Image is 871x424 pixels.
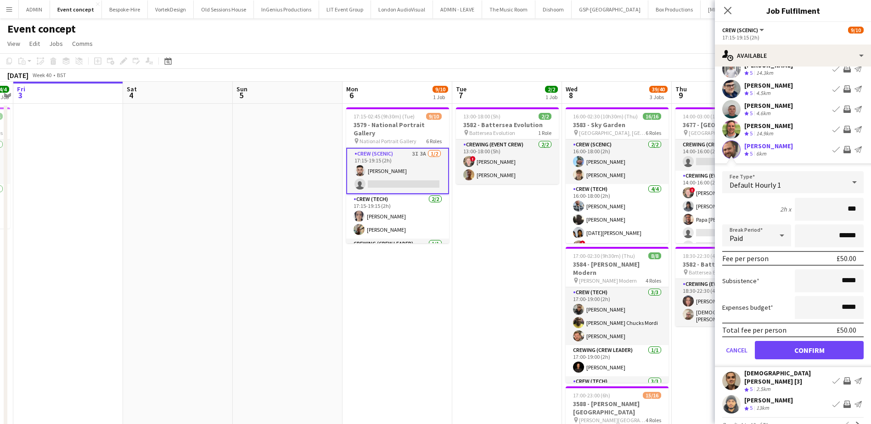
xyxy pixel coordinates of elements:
span: 18:30-22:30 (4h) [683,252,720,259]
span: 4 Roles [646,417,661,424]
span: Fri [17,85,25,93]
app-card-role: Crew (Tech)2/217:15-19:15 (2h)[PERSON_NAME][PERSON_NAME] [346,194,449,239]
h3: 3588 - [PERSON_NAME][GEOGRAPHIC_DATA] [566,400,669,416]
div: BST [57,72,66,78]
span: Thu [675,85,687,93]
app-card-role: Crewing (Event Crew)2/213:00-18:00 (5h)![PERSON_NAME][PERSON_NAME] [456,139,559,184]
div: [PERSON_NAME] [744,142,793,150]
span: 15/16 [643,392,661,399]
span: 5 [750,385,753,392]
span: 16/16 [643,113,661,120]
span: Comms [72,39,93,48]
button: InGenius Productions [254,0,319,18]
app-job-card: 17:15-02:45 (9h30m) (Tue)9/103579 - National Portrait Gallery National Portrait Gallery6 RolesCre... [346,107,449,243]
a: View [4,38,24,50]
span: 5 [750,150,753,157]
span: 1 Role [538,129,551,136]
span: ! [690,187,695,193]
span: 17:00-23:00 (6h) [573,392,610,399]
span: 2/2 [545,86,558,93]
h3: Job Fulfilment [715,5,871,17]
app-job-card: 13:00-18:00 (5h)2/23582 - Battersea Evolution Battersea Evolution1 RoleCrewing (Event Crew)2/213:... [456,107,559,184]
span: 7 [455,90,466,100]
span: 8 [564,90,578,100]
app-job-card: 18:30-22:30 (4h)2/23582 - Battersea Evolution Battersea Evolution1 RoleCrewing (Event Crew)2/218:... [675,247,778,326]
span: 6 Roles [646,129,661,136]
span: 9/10 [433,86,448,93]
span: 5 [750,89,753,96]
button: Old Sessions House [194,0,254,18]
span: Sun [236,85,247,93]
span: 9/10 [426,113,442,120]
app-card-role: Crew (Tech)3/317:00-19:00 (2h)[PERSON_NAME][PERSON_NAME] Chucks Mordi[PERSON_NAME] [566,287,669,345]
span: 6 [345,90,358,100]
div: [PERSON_NAME] [744,396,793,404]
label: Subsistence [722,277,759,285]
span: 14:00-03:00 (13h) (Fri) [683,113,733,120]
button: Crew (Scenic) [722,27,765,33]
div: 14.9km [754,130,775,138]
app-job-card: 16:00-02:30 (10h30m) (Thu)16/163583 - Sky Garden [GEOGRAPHIC_DATA], [GEOGRAPHIC_DATA], [GEOGRAPHI... [566,107,669,243]
div: £50.00 [837,325,856,335]
app-card-role: Crewing (Event Crew)2/218:30-22:30 (4h)[PERSON_NAME][DEMOGRAPHIC_DATA][PERSON_NAME] [675,279,778,326]
a: Comms [68,38,96,50]
span: 5 [750,69,753,76]
h1: Event concept [7,22,76,36]
button: The Music Room [482,0,535,18]
span: Jobs [49,39,63,48]
span: 5 [750,130,753,137]
button: London AudioVisual [371,0,433,18]
div: £50.00 [837,254,856,263]
span: ! [470,156,476,162]
span: 5 [750,404,753,411]
div: [DATE] [7,71,28,80]
button: Event concept [50,0,102,18]
button: ADMIN [19,0,50,18]
div: 1 Job [545,94,557,100]
span: 39/40 [649,86,668,93]
h3: 3583 - Sky Garden [566,121,669,129]
button: Box Productions [648,0,701,18]
button: VortekDesign [148,0,194,18]
app-job-card: 14:00-03:00 (13h) (Fri)3/123677 - [GEOGRAPHIC_DATA] [GEOGRAPHIC_DATA]4 RolesCrewing (Crew Leader)... [675,107,778,243]
div: 4.6km [754,110,772,117]
span: Tue [456,85,466,93]
div: 14.3km [754,69,775,77]
label: Expenses budget [722,303,773,312]
div: [PERSON_NAME] [744,81,793,89]
div: 17:15-19:15 (2h) [722,34,864,41]
button: Bespoke-Hire [102,0,148,18]
span: [PERSON_NAME] Modern [579,277,637,284]
button: [MEDICAL_DATA] Design [701,0,773,18]
span: Edit [29,39,40,48]
span: 17:00-02:30 (9h30m) (Thu) [573,252,635,259]
h3: 3582 - Battersea Evolution [456,121,559,129]
span: 13:00-18:00 (5h) [463,113,500,120]
div: 2.5km [754,385,772,393]
h3: 3584 - [PERSON_NAME] Modern [566,260,669,277]
app-card-role: Crew (Scenic)3I3A1/217:15-19:15 (2h)[PERSON_NAME] [346,148,449,194]
app-card-role: Crewing (Crew Leader)0/114:00-16:00 (2h) [675,139,778,171]
app-card-role: Crewing (Crew Leader)1/1 [346,239,449,270]
div: 2h x [780,205,791,213]
div: 6km [754,150,768,158]
div: Fee per person [722,254,769,263]
span: Week 40 [30,72,53,78]
div: [DEMOGRAPHIC_DATA][PERSON_NAME] [3] [744,369,829,385]
span: 8/8 [648,252,661,259]
span: 16:00-02:30 (10h30m) (Thu) [573,113,638,120]
button: Cancel [722,341,751,359]
a: Edit [26,38,44,50]
button: Dishoom [535,0,572,18]
span: 4 [125,90,137,100]
span: 2/2 [539,113,551,120]
span: View [7,39,20,48]
div: [PERSON_NAME] [744,101,793,110]
h3: 3579 - National Portrait Gallery [346,121,449,137]
div: Available [715,45,871,67]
